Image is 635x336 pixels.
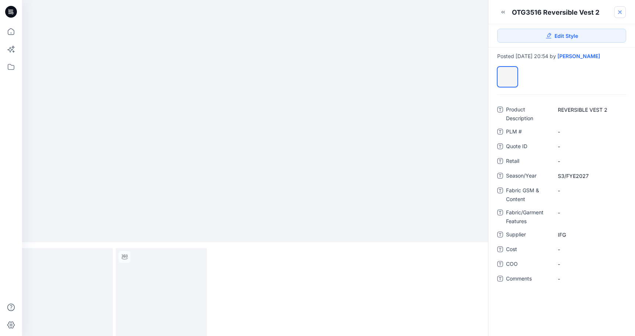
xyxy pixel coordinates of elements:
[555,32,578,40] span: Edit Style
[614,6,626,18] a: Close Style Presentation
[558,128,621,136] span: -
[558,275,621,283] span: -
[558,231,621,239] span: IFG
[506,171,550,182] span: Season/Year
[506,274,550,285] span: Comments
[557,53,600,59] a: [PERSON_NAME]
[497,67,518,87] div: Colorway 1
[497,53,626,59] div: Posted [DATE] 20:54 by
[506,105,550,123] span: Product Description
[506,142,550,152] span: Quote ID
[558,209,621,217] span: -
[512,8,599,17] div: OTG3516 Reversible Vest 2
[506,157,550,167] span: Retail
[506,208,550,226] span: Fabric/Garment Features
[558,172,621,180] span: S3/FYE2027
[558,157,621,165] span: -
[558,143,621,150] span: -
[497,6,509,18] button: Minimize
[506,127,550,137] span: PLM #
[506,186,550,204] span: Fabric GSM & Content
[558,260,621,268] span: -
[506,230,550,240] span: Supplier
[506,245,550,255] span: Cost
[558,106,621,114] span: REVERSIBLE VEST 2
[558,246,621,253] span: -
[558,187,621,194] span: -
[506,260,550,270] span: COO
[497,29,626,43] a: Edit Style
